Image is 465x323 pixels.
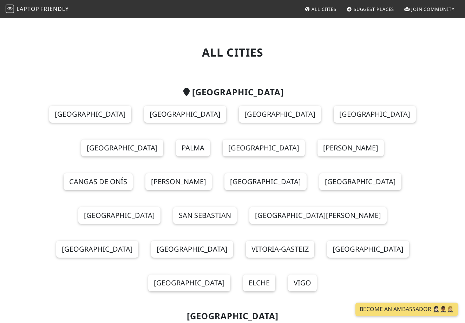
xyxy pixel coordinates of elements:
[327,241,409,258] a: [GEOGRAPHIC_DATA]
[411,6,454,12] span: Join Community
[49,106,131,123] a: [GEOGRAPHIC_DATA]
[249,207,387,224] a: [GEOGRAPHIC_DATA][PERSON_NAME]
[37,311,428,321] h2: [GEOGRAPHIC_DATA]
[344,3,397,15] a: Suggest Places
[319,173,401,190] a: [GEOGRAPHIC_DATA]
[246,241,314,258] a: Vitoria-Gasteiz
[223,140,305,156] a: [GEOGRAPHIC_DATA]
[302,3,339,15] a: All Cities
[37,46,428,59] h1: All Cities
[6,5,14,13] img: LaptopFriendly
[354,6,394,12] span: Suggest Places
[81,140,163,156] a: [GEOGRAPHIC_DATA]
[37,87,428,97] h2: [GEOGRAPHIC_DATA]
[148,274,230,291] a: [GEOGRAPHIC_DATA]
[145,173,212,190] a: [PERSON_NAME]
[401,3,457,15] a: Join Community
[64,173,133,190] a: Cangas de Onís
[312,6,336,12] span: All Cities
[151,241,233,258] a: [GEOGRAPHIC_DATA]
[239,106,321,123] a: [GEOGRAPHIC_DATA]
[78,207,161,224] a: [GEOGRAPHIC_DATA]
[40,5,68,13] span: Friendly
[176,140,210,156] a: Palma
[6,3,69,15] a: LaptopFriendly LaptopFriendly
[173,207,237,224] a: San Sebastian
[355,303,458,316] a: Become an Ambassador 🤵🏻‍♀️🤵🏾‍♂️🤵🏼‍♀️
[317,140,384,156] a: [PERSON_NAME]
[144,106,226,123] a: [GEOGRAPHIC_DATA]
[17,5,39,13] span: Laptop
[334,106,416,123] a: [GEOGRAPHIC_DATA]
[56,241,138,258] a: [GEOGRAPHIC_DATA]
[288,274,317,291] a: Vigo
[224,173,307,190] a: [GEOGRAPHIC_DATA]
[243,274,275,291] a: Elche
